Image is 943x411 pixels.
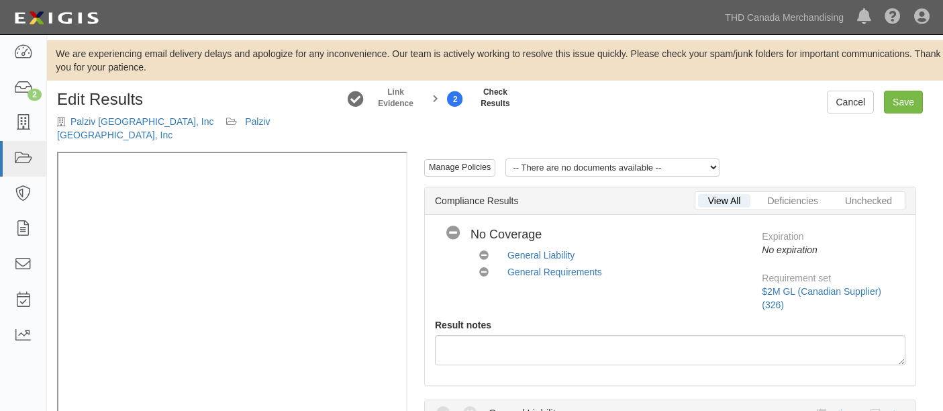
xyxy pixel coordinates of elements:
img: logo-5460c22ac91f19d4615b14bd174203de0afe785f0fc80cf4dbbc73dc1793850b.png [10,6,103,30]
a: Link Evidence [346,84,366,113]
a: Manage Policies [424,159,495,177]
i: No Coverage [479,268,489,277]
i: No Coverage [479,251,489,261]
strong: Check Results [470,87,519,109]
a: View All [698,194,751,208]
a: Save [884,91,923,113]
a: Unchecked [835,194,902,208]
a: Check Results [445,84,465,113]
div: We are experiencing email delivery delays and apologize for any inconvenience. Our team is active... [47,47,943,74]
i: Help Center - Complianz [885,9,901,26]
a: Cancel [827,91,874,113]
a: Palziv [GEOGRAPHIC_DATA], Inc [70,116,213,127]
h1: Edit Results [57,91,336,108]
div: 2 [28,89,42,101]
a: THD Canada Merchandising [718,4,850,31]
a: General Requirements [507,267,602,277]
label: Result notes [435,318,491,332]
i: No Coverage [445,225,462,242]
a: $2M GL (Canadian Supplier) (326) [762,286,881,310]
strong: 2 [445,91,465,107]
h4: No Coverage [470,228,732,242]
a: Deficiencies [757,194,828,208]
em: No expiration [762,244,817,255]
a: General Liability [507,250,575,261]
strong: Link Evidence [371,87,420,109]
label: Requirement set [762,267,831,285]
label: Expiration [762,225,803,243]
div: Compliance Results [425,187,915,215]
